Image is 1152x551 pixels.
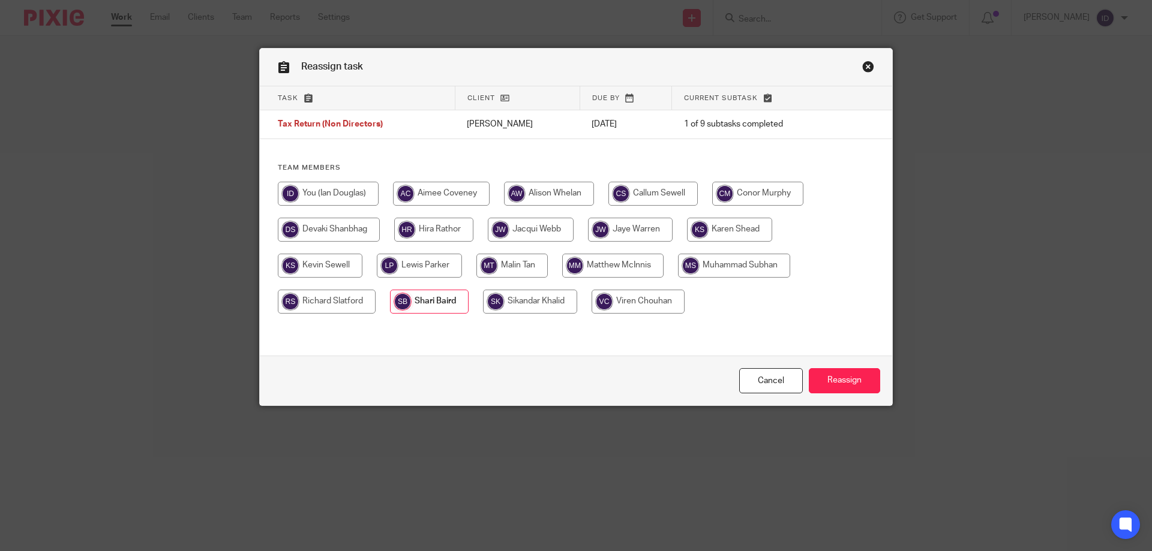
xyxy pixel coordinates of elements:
p: [DATE] [592,118,660,130]
a: Close this dialog window [739,368,803,394]
input: Reassign [809,368,880,394]
td: 1 of 9 subtasks completed [672,110,842,139]
span: Tax Return (Non Directors) [278,121,383,129]
span: Client [467,95,495,101]
span: Reassign task [301,62,363,71]
h4: Team members [278,163,874,173]
span: Task [278,95,298,101]
a: Close this dialog window [862,61,874,77]
span: Due by [592,95,620,101]
p: [PERSON_NAME] [467,118,568,130]
span: Current subtask [684,95,758,101]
